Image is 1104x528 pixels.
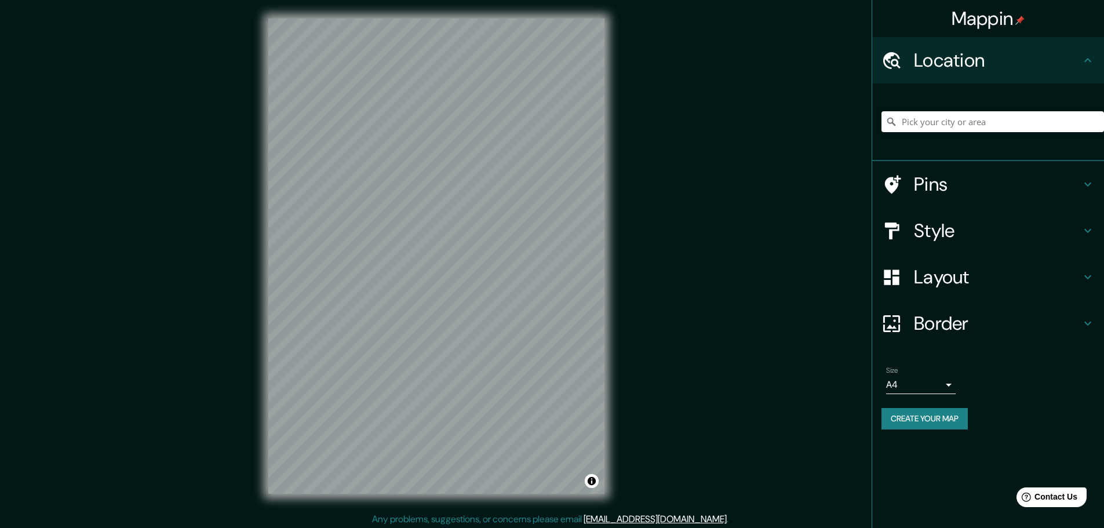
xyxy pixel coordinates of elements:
[914,265,1081,289] h4: Layout
[1015,16,1025,25] img: pin-icon.png
[914,219,1081,242] h4: Style
[728,512,730,526] div: .
[886,366,898,376] label: Size
[872,161,1104,207] div: Pins
[881,408,968,429] button: Create your map
[872,254,1104,300] div: Layout
[914,312,1081,335] h4: Border
[952,7,1025,30] h4: Mappin
[372,512,728,526] p: Any problems, suggestions, or concerns please email .
[914,49,1081,72] h4: Location
[872,37,1104,83] div: Location
[914,173,1081,196] h4: Pins
[872,300,1104,347] div: Border
[268,19,604,494] canvas: Map
[730,512,733,526] div: .
[585,474,599,488] button: Toggle attribution
[584,513,727,525] a: [EMAIL_ADDRESS][DOMAIN_NAME]
[872,207,1104,254] div: Style
[886,376,956,394] div: A4
[1001,483,1091,515] iframe: Help widget launcher
[881,111,1104,132] input: Pick your city or area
